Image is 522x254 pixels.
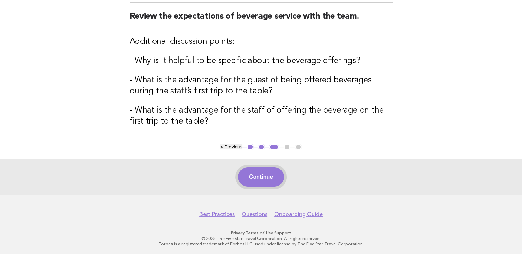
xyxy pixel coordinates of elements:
p: · · [50,230,472,236]
a: Questions [242,211,267,218]
h2: Review the expectations of beverage service with the team. [130,11,393,28]
button: 2 [258,144,265,150]
h3: - What is the advantage for the guest of being offered beverages during the staff’s first trip to... [130,75,393,97]
a: Terms of Use [246,231,273,235]
h3: - What is the advantage for the staff of offering the beverage on the first trip to the table? [130,105,393,127]
a: Privacy [231,231,245,235]
p: © 2025 The Five Star Travel Corporation. All rights reserved. [50,236,472,241]
p: Forbes is a registered trademark of Forbes LLC used under license by The Five Star Travel Corpora... [50,241,472,247]
button: Continue [238,167,284,187]
h3: - Why is it helpful to be specific about the beverage offerings? [130,55,393,66]
a: Best Practices [199,211,235,218]
button: 1 [247,144,254,150]
button: < Previous [220,144,242,149]
a: Onboarding Guide [274,211,323,218]
button: 3 [269,144,279,150]
h3: Additional discussion points: [130,36,393,47]
a: Support [274,231,291,235]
